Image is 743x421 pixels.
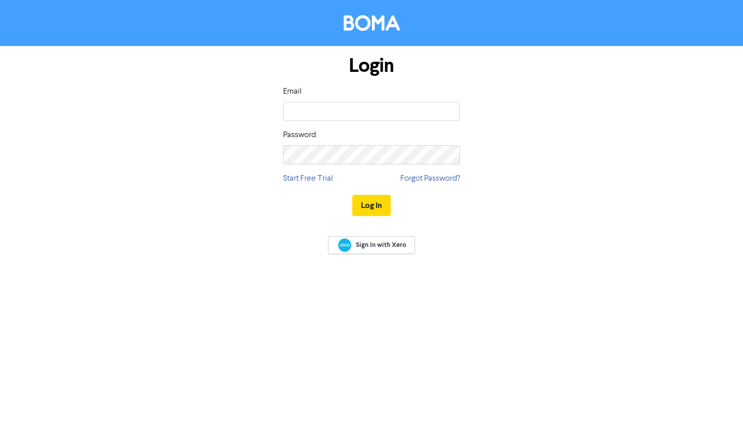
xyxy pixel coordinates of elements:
[283,54,460,77] h1: Login
[328,236,415,254] a: Sign In with Xero
[283,86,302,98] label: Email
[283,129,316,141] label: Password
[344,15,400,31] img: BOMA Logo
[338,238,351,252] img: Xero logo
[356,240,406,249] span: Sign In with Xero
[283,173,333,185] a: Start Free Trial
[352,195,391,216] button: Log In
[400,173,460,185] a: Forgot Password?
